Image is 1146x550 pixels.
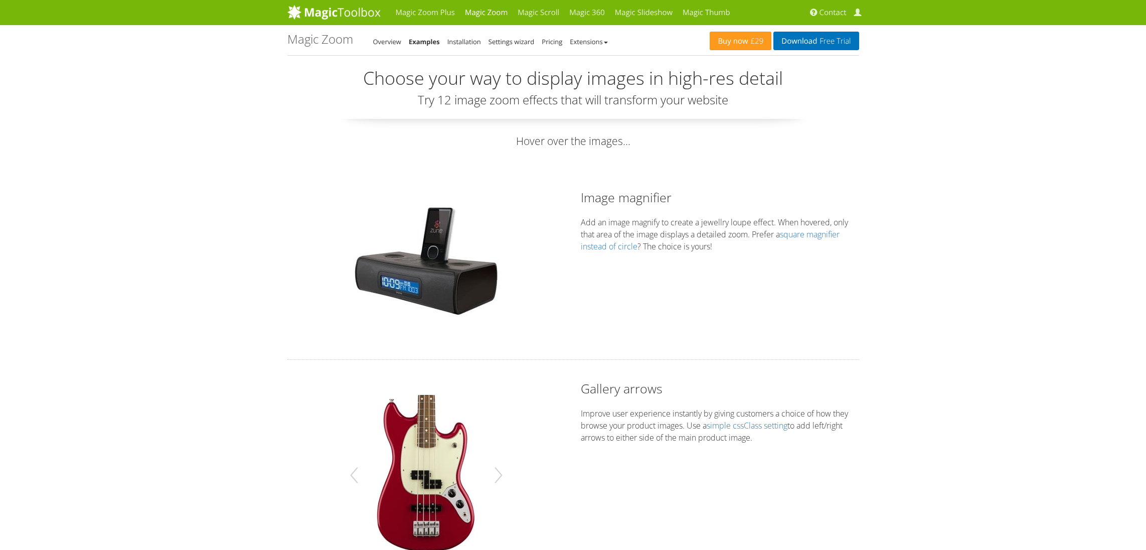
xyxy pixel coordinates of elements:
[373,37,401,46] a: Overview
[707,420,787,431] a: simple cssClass setting
[287,134,859,149] p: Hover over the images...
[287,68,859,88] h2: Choose your way to display images in high-res detail
[817,37,851,45] span: Free Trial
[581,216,859,252] p: Add an image magnify to create a jewellry loupe effect. When hovered, only that area of the image...
[773,32,859,50] a: DownloadFree Trial
[351,204,502,319] img: Image magnifier example
[710,32,771,50] a: Buy now£29
[581,189,859,206] h2: Image magnifier
[570,37,607,46] a: Extensions
[447,37,481,46] a: Installation
[488,37,535,46] a: Settings wizard
[287,33,353,46] h1: Magic Zoom
[346,461,362,489] button: Previous
[287,93,859,106] h3: Try 12 image zoom effects that will transform your website
[581,407,859,444] p: Improve user experience instantly by giving customers a choice of how they browse your product im...
[542,37,562,46] a: Pricing
[287,5,381,20] img: MagicToolbox.com - Image tools for your website
[409,37,440,46] a: Examples
[748,37,764,45] span: £29
[820,8,847,18] span: Contact
[581,229,840,252] a: square magnifier instead of circle
[490,461,507,489] button: Next
[581,380,859,397] h2: Gallery arrows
